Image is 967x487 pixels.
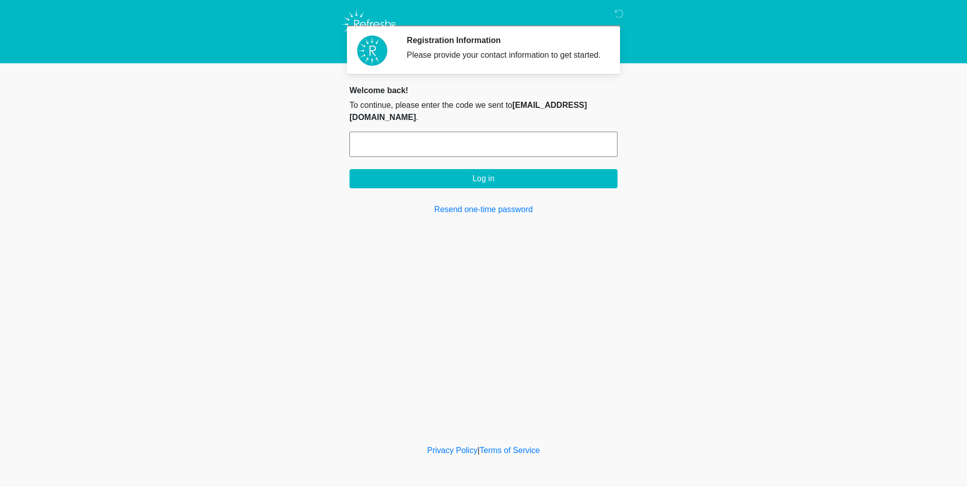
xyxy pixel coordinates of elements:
a: Privacy Policy [427,446,478,455]
img: Agent Avatar [357,35,387,66]
a: Resend one-time password [349,204,618,216]
a: Terms of Service [479,446,540,455]
div: Please provide your contact information to get started. [407,49,602,61]
h2: Welcome back! [349,86,618,95]
button: Log in [349,169,618,188]
p: To continue, please enter the code we sent to . [349,99,618,124]
a: | [477,446,479,455]
img: Refresh RX Logo [339,8,401,41]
